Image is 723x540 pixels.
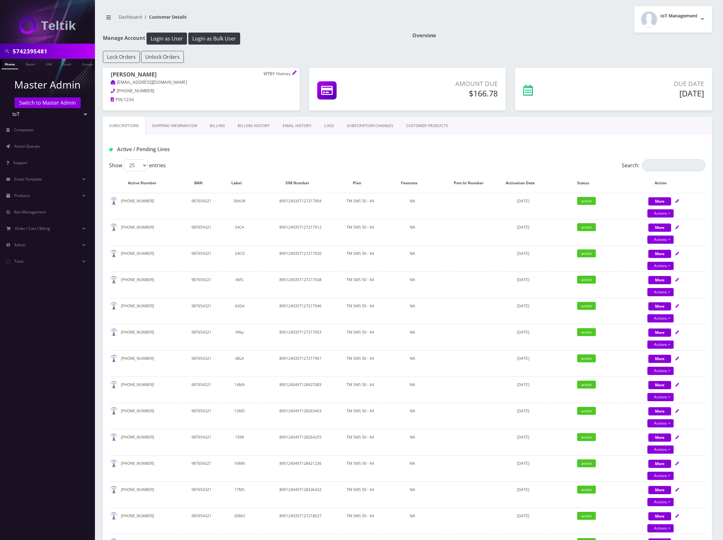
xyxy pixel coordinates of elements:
[634,6,712,33] button: IoT Management
[222,298,257,323] td: 43GA
[587,89,704,98] h5: [DATE]
[146,117,203,135] a: Shipping Information
[181,219,222,245] td: 987654321
[517,408,529,414] span: [DATE]
[400,117,454,135] a: CUSTOMER PRODUCTS
[377,377,448,402] td: NA
[344,455,376,481] td: TM SMS 50 - $4
[222,482,257,507] td: 17MS
[577,354,596,362] span: active
[647,262,674,270] a: Actions
[14,176,42,182] span: Email Template
[79,59,100,69] a: Company
[377,403,448,428] td: NA
[43,59,55,69] a: SIM
[110,482,181,507] td: [PHONE_NUMBER]
[103,10,403,28] nav: breadcrumb
[141,51,184,63] button: Unlock Orders
[181,377,222,402] td: 987654321
[110,224,118,231] img: default.png
[647,498,674,506] a: Actions
[110,193,181,218] td: [PHONE_NUMBER]
[222,272,257,297] td: 46FL
[344,377,376,402] td: TM SMS 50 - $4
[110,355,118,363] img: default.png
[344,245,376,271] td: TM SMS 50 - $4
[276,117,318,135] a: EMAIL HISTORY
[103,117,146,135] a: Subscriptions
[203,117,231,135] a: Billing
[517,251,529,256] span: [DATE]
[496,174,551,192] th: Activation Date: activate to sort column ascending
[181,324,222,350] td: 987654321
[648,460,671,468] button: More
[110,433,118,441] img: default.png
[222,508,257,533] td: 20MO
[648,197,671,206] button: More
[517,329,529,335] span: [DATE]
[13,45,93,57] input: Search in Company
[110,298,181,323] td: [PHONE_NUMBER]
[222,403,257,428] td: 13MD
[648,355,671,363] button: More
[15,226,50,231] span: Order / Cart / Billing
[648,302,671,310] button: More
[14,144,40,149] span: Action Queues
[377,350,448,376] td: NA
[622,174,705,192] th: Action: activate to sort column ascending
[647,288,674,296] a: Actions
[110,508,181,533] td: [PHONE_NUMBER]
[110,512,118,520] img: default.png
[517,303,529,309] span: [DATE]
[146,33,187,45] button: Login as User
[647,445,674,454] a: Actions
[188,34,240,41] a: Login as Bulk User
[517,434,529,440] span: [DATE]
[222,324,257,350] td: 49ky
[344,324,376,350] td: TM SMS 50 - $4
[660,13,697,19] h2: IoT Management
[258,298,344,323] td: 8901240357127217946
[181,403,222,428] td: 987654321
[648,328,671,337] button: More
[110,429,181,455] td: [PHONE_NUMBER]
[119,14,142,20] a: Dashboard
[181,455,222,481] td: 987654321
[396,79,498,89] p: Amount Due
[19,17,76,34] img: IoT
[587,79,704,89] p: Due Date
[258,324,344,350] td: 8901240357127217953
[647,236,674,244] a: Actions
[517,356,529,361] span: [DATE]
[110,276,118,284] img: default.png
[110,381,118,389] img: default.png
[647,524,674,532] a: Actions
[517,382,529,387] span: [DATE]
[110,460,118,468] img: default.png
[222,174,257,192] th: Label: activate to sort column ascending
[111,97,124,103] a: PIN:
[110,250,118,258] img: default.png
[344,350,376,376] td: TM SMS 50 - $4
[181,245,222,271] td: 987654321
[577,302,596,310] span: active
[124,159,147,171] select: Showentries
[648,512,671,520] button: More
[222,350,257,376] td: 48LA
[264,71,292,77] p: WTBY Homes
[377,174,448,192] th: Features: activate to sort column ascending
[647,472,674,480] a: Actions
[103,33,403,45] h1: Manage Account
[117,88,154,94] span: [PHONE_NUMBER]
[647,209,674,218] a: Actions
[258,403,344,428] td: 8901240497128263463
[13,160,27,165] span: Support
[222,219,257,245] td: 34CA
[110,328,118,336] img: default.png
[222,377,257,402] td: 14MA
[377,508,448,533] td: NA
[344,298,376,323] td: TM SMS 50 - $4
[14,193,30,198] span: Products
[110,197,118,205] img: default.png
[577,407,596,415] span: active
